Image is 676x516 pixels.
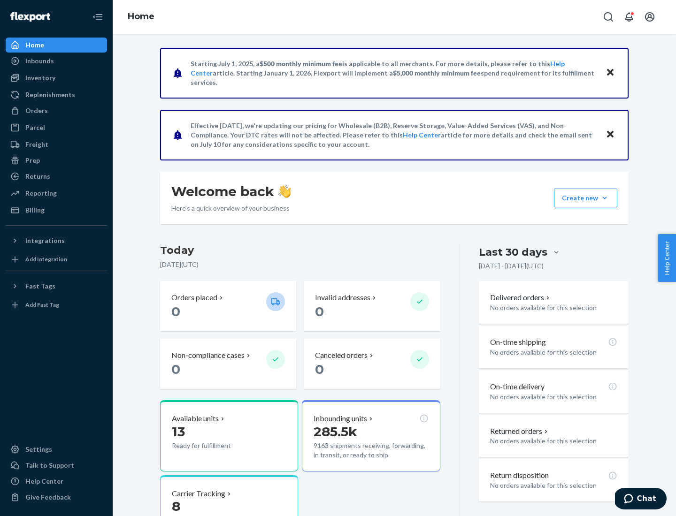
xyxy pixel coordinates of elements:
p: Return disposition [490,470,549,481]
div: Billing [25,205,45,215]
img: Flexport logo [10,12,50,22]
a: Reporting [6,186,107,201]
a: Freight [6,137,107,152]
a: Help Center [6,474,107,489]
p: Ready for fulfillment [172,441,259,450]
p: No orders available for this selection [490,348,617,357]
div: Home [25,40,44,50]
span: $500 monthly minimum fee [260,60,342,68]
h3: Today [160,243,440,258]
div: Talk to Support [25,461,74,470]
button: Help Center [658,234,676,282]
div: Last 30 days [479,245,547,259]
button: Close [604,66,616,80]
div: Orders [25,106,48,115]
div: Fast Tags [25,281,55,291]
span: 0 [315,361,324,377]
div: Inbounds [25,56,54,66]
h1: Welcome back [171,183,291,200]
a: Home [128,11,154,22]
div: Reporting [25,189,57,198]
a: Inbounds [6,53,107,68]
div: Add Integration [25,255,67,263]
div: Replenishments [25,90,75,99]
button: Inbounding units285.5k9163 shipments receiving, forwarding, in transit, or ready to ship [302,400,440,471]
button: Open Search Box [599,8,618,26]
p: On-time delivery [490,381,545,392]
img: hand-wave emoji [278,185,291,198]
span: 13 [172,424,185,440]
span: 8 [172,498,180,514]
iframe: Opens a widget where you can chat to one of our agents [615,488,667,511]
p: No orders available for this selection [490,481,617,490]
p: Starting July 1, 2025, a is applicable to all merchants. For more details, please refer to this a... [191,59,597,87]
button: Non-compliance cases 0 [160,339,296,389]
button: Open account menu [640,8,659,26]
button: Fast Tags [6,279,107,294]
div: Returns [25,172,50,181]
a: Orders [6,103,107,118]
p: [DATE] - [DATE] ( UTC ) [479,261,544,271]
span: 0 [171,361,180,377]
button: Open notifications [620,8,638,26]
a: Add Integration [6,252,107,267]
div: Parcel [25,123,45,132]
p: Effective [DATE], we're updating our pricing for Wholesale (B2B), Reserve Storage, Value-Added Se... [191,121,597,149]
p: Available units [172,413,219,424]
p: [DATE] ( UTC ) [160,260,440,269]
div: Integrations [25,236,65,245]
span: 0 [315,304,324,319]
p: No orders available for this selection [490,436,617,446]
button: Talk to Support [6,458,107,473]
p: Canceled orders [315,350,368,361]
p: Carrier Tracking [172,488,225,499]
button: Delivered orders [490,292,552,303]
button: Close Navigation [88,8,107,26]
p: 9163 shipments receiving, forwarding, in transit, or ready to ship [314,441,428,460]
button: Invalid addresses 0 [304,281,440,331]
div: Give Feedback [25,493,71,502]
a: Help Center [403,131,441,139]
button: Create new [554,189,617,207]
div: Inventory [25,73,55,83]
p: Orders placed [171,292,217,303]
ol: breadcrumbs [120,3,162,30]
a: Returns [6,169,107,184]
a: Add Fast Tag [6,297,107,312]
p: Inbounding units [314,413,367,424]
span: 285.5k [314,424,357,440]
div: Settings [25,445,52,454]
div: Prep [25,156,40,165]
a: Prep [6,153,107,168]
span: 0 [171,304,180,319]
div: Add Fast Tag [25,301,59,309]
button: Integrations [6,233,107,248]
button: Available units13Ready for fulfillment [160,400,298,471]
button: Give Feedback [6,490,107,505]
div: Help Center [25,477,63,486]
div: Freight [25,140,48,149]
p: On-time shipping [490,337,546,348]
a: Billing [6,203,107,218]
a: Replenishments [6,87,107,102]
button: Returned orders [490,426,550,437]
button: Canceled orders 0 [304,339,440,389]
span: $5,000 monthly minimum fee [393,69,481,77]
p: Invalid addresses [315,292,370,303]
button: Orders placed 0 [160,281,296,331]
a: Home [6,38,107,53]
button: Close [604,128,616,142]
a: Settings [6,442,107,457]
a: Parcel [6,120,107,135]
p: Here’s a quick overview of your business [171,204,291,213]
p: Non-compliance cases [171,350,245,361]
p: No orders available for this selection [490,392,617,402]
a: Inventory [6,70,107,85]
p: No orders available for this selection [490,303,617,312]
